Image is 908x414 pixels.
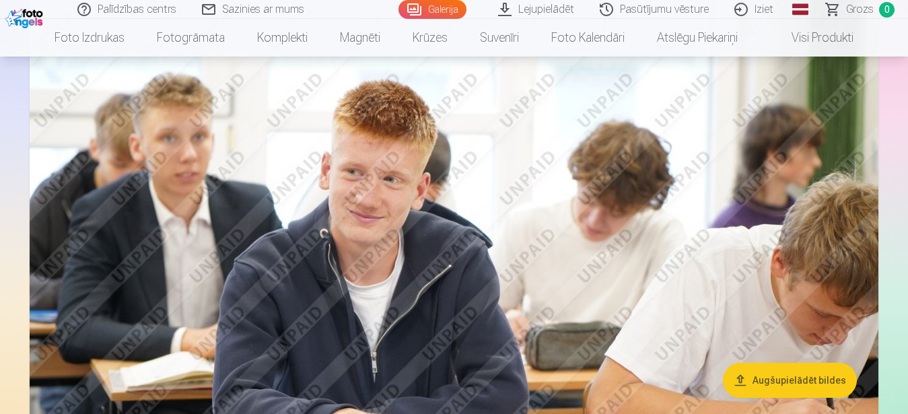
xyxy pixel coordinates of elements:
span: 0 [879,2,895,18]
a: Komplekti [241,19,324,57]
button: Augšupielādēt bildes [723,363,857,398]
a: Suvenīri [464,19,535,57]
span: Grozs [846,1,874,18]
a: Magnēti [324,19,396,57]
a: Krūzes [396,19,464,57]
a: Visi produkti [754,19,870,57]
a: Foto kalendāri [535,19,641,57]
a: Atslēgu piekariņi [641,19,754,57]
a: Foto izdrukas [38,19,141,57]
a: Fotogrāmata [141,19,241,57]
img: /fa1 [5,5,46,28]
